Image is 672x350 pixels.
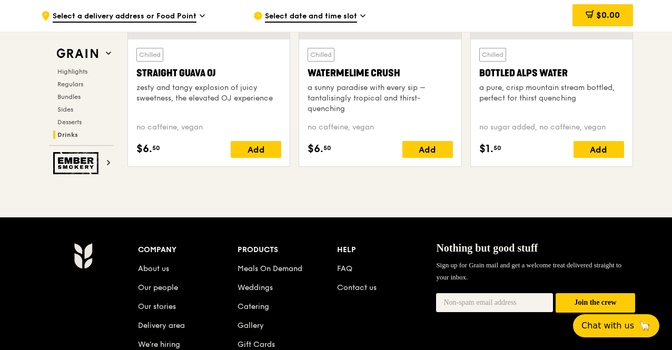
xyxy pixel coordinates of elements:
span: 50 [323,144,331,152]
a: Catering [238,302,269,311]
span: Sign up for Grain mail and get a welcome treat delivered straight to your inbox. [436,261,621,281]
div: a pure, crisp mountain stream bottled, perfect for thirst quenching [479,83,624,104]
div: no sugar added, no caffeine, vegan [479,122,624,133]
div: Add [231,141,281,158]
span: $6. [136,141,152,157]
input: Non-spam email address [436,293,553,312]
div: no caffeine, vegan [136,122,281,133]
span: Drinks [57,131,78,138]
div: Help [337,243,437,257]
span: $6. [308,141,323,157]
a: Gift Cards [238,340,275,349]
div: Chilled [136,48,163,62]
span: Nothing but good stuff [436,242,538,254]
div: Bottled Alps Water [479,66,624,81]
a: Our stories [138,302,176,311]
img: Grain [74,243,92,269]
div: Chilled [308,48,334,62]
img: Ember Smokery web logo [53,152,102,174]
span: $1. [479,141,493,157]
div: Add [402,141,453,158]
a: FAQ [337,264,352,273]
div: Company [138,243,238,257]
div: Chilled [479,48,506,62]
a: Gallery [238,321,264,330]
div: Watermelime Crush [308,66,452,81]
span: 50 [152,144,160,152]
span: 50 [493,144,501,152]
a: Contact us [337,283,377,292]
span: Chat with us [581,319,634,332]
span: Bundles [57,93,81,101]
img: Grain web logo [53,44,102,63]
span: Regulars [57,81,83,88]
div: no caffeine, vegan [308,122,452,133]
a: Meals On Demand [238,264,302,273]
span: Highlights [57,68,87,75]
div: a sunny paradise with every sip – tantalisingly tropical and thirst-quenching [308,83,452,114]
div: Products [238,243,337,257]
button: Join the crew [556,293,635,313]
span: Sides [57,106,73,113]
a: Weddings [238,283,273,292]
button: Chat with us🦙 [573,314,659,337]
span: Desserts [57,118,82,126]
span: Select date and time slot [265,11,357,23]
div: Straight Guava OJ [136,66,281,81]
span: 🦙 [638,319,651,332]
span: Select a delivery address or Food Point [53,11,196,23]
a: We’re hiring [138,340,180,349]
a: About us [138,264,169,273]
span: $0.00 [596,10,620,20]
div: zesty and tangy explosion of juicy sweetness, the elevated OJ experience [136,83,281,104]
a: Our people [138,283,178,292]
div: Add [574,141,624,158]
a: Delivery area [138,321,185,330]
